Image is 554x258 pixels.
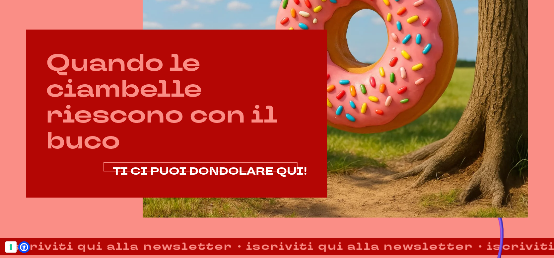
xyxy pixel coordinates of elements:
[240,239,478,255] strong: iscriviti qui alla newsletter
[46,50,307,154] h2: Quando le ciambelle riescono con il buco
[20,243,28,251] a: Open Accessibility Menu
[113,164,307,178] span: TI CI PUOI DONDOLARE QUI!
[5,241,17,253] button: Le tue preferenze relative al consenso per le tecnologie di tracciamento
[113,166,307,177] a: TI CI PUOI DONDOLARE QUI!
